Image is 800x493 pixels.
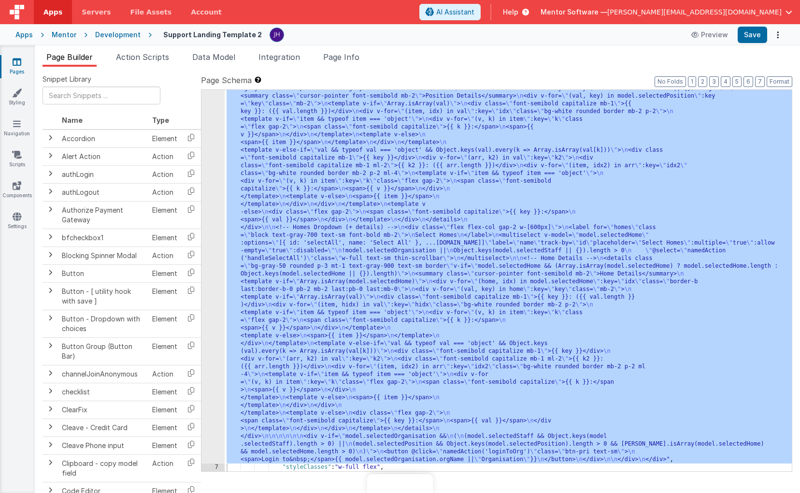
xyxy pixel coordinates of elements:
[258,52,300,62] span: Integration
[58,246,148,264] td: Blocking Spinner Modal
[743,76,753,87] button: 6
[270,28,284,42] img: c2badad8aad3a9dfc60afe8632b41ba8
[148,436,181,454] td: Element
[58,383,148,401] td: checklist
[46,52,93,62] span: Page Builder
[43,7,62,17] span: Apps
[148,201,181,229] td: Element
[58,454,148,482] td: Clipboard - copy model field
[82,7,111,17] span: Servers
[148,365,181,383] td: Action
[148,419,181,436] td: Element
[58,419,148,436] td: Cleave - Credit Card
[148,147,181,165] td: Action
[541,7,792,17] button: Mentor Software — [PERSON_NAME][EMAIL_ADDRESS][DOMAIN_NAME]
[58,130,148,148] td: Accordion
[755,76,765,87] button: 7
[201,74,252,86] span: Page Schema
[148,401,181,419] td: Element
[148,383,181,401] td: Element
[52,30,76,40] div: Mentor
[58,165,148,183] td: authLogin
[152,116,169,124] span: Type
[503,7,518,17] span: Help
[58,282,148,310] td: Button - [ utility hook with save ]
[148,246,181,264] td: Action
[436,7,474,17] span: AI Assistant
[58,229,148,246] td: bfcheckbox1
[688,76,696,87] button: 1
[148,130,181,148] td: Element
[721,76,730,87] button: 4
[58,201,148,229] td: Authorize Payment Gateway
[58,310,148,337] td: Button - Dropdown with choices
[58,264,148,282] td: Button
[58,337,148,365] td: Button Group (Button Bar)
[771,28,785,42] button: Options
[15,30,33,40] div: Apps
[201,464,225,471] div: 7
[95,30,141,40] div: Development
[709,76,719,87] button: 3
[732,76,742,87] button: 5
[58,436,148,454] td: Cleave Phone input
[58,147,148,165] td: Alert Action
[62,116,83,124] span: Name
[58,401,148,419] td: ClearFix
[43,74,91,84] span: Snippet Library
[738,27,767,43] button: Save
[130,7,172,17] span: File Assets
[698,76,707,87] button: 2
[192,52,235,62] span: Data Model
[419,4,481,20] button: AI Assistant
[148,454,181,482] td: Action
[116,52,169,62] span: Action Scripts
[686,27,734,43] button: Preview
[148,165,181,183] td: Action
[43,87,160,104] input: Search Snippets ...
[607,7,782,17] span: [PERSON_NAME][EMAIL_ADDRESS][DOMAIN_NAME]
[163,31,262,38] h4: Support Landing Template 2
[148,337,181,365] td: Element
[148,310,181,337] td: Element
[148,282,181,310] td: Element
[58,365,148,383] td: channelJoinAnonymous
[767,76,792,87] button: Format
[655,76,686,87] button: No Folds
[323,52,359,62] span: Page Info
[148,264,181,282] td: Element
[148,229,181,246] td: Element
[58,183,148,201] td: authLogout
[541,7,607,17] span: Mentor Software —
[148,183,181,201] td: Action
